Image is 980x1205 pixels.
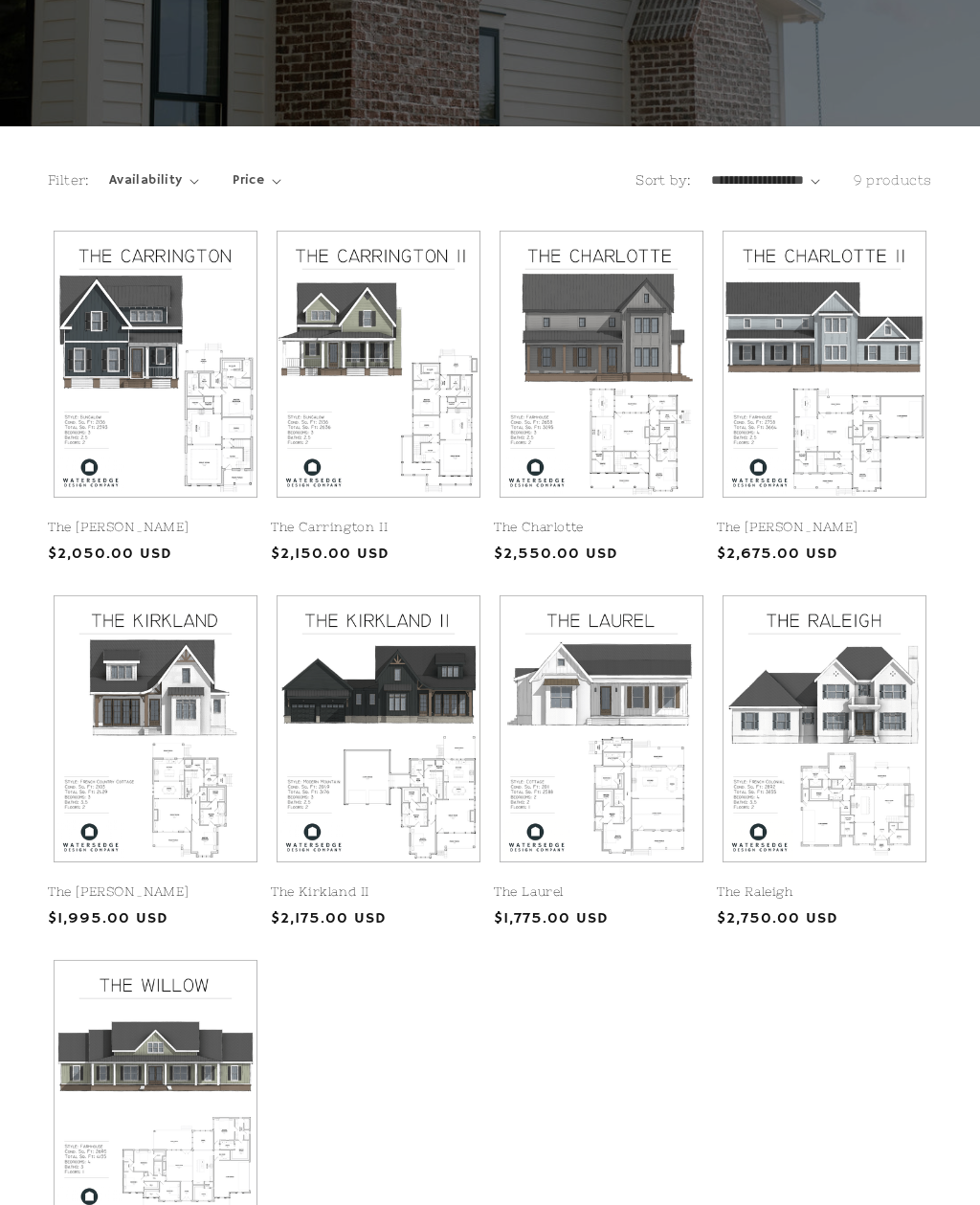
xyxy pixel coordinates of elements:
[271,520,486,536] a: The Carrington II
[854,172,932,188] span: 9 products
[494,884,709,901] a: The Laurel
[48,520,263,536] a: The [PERSON_NAME]
[717,520,932,536] a: The [PERSON_NAME]
[494,520,709,536] a: The Charlotte
[233,170,264,190] span: Price
[717,884,932,901] a: The Raleigh
[109,170,199,190] summary: Availability (0 selected)
[48,170,90,190] h2: Filter:
[233,170,281,190] summary: Price
[48,884,263,901] a: The [PERSON_NAME]
[109,170,183,190] span: Availability
[635,172,691,188] label: Sort by:
[271,884,486,901] a: The Kirkland II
